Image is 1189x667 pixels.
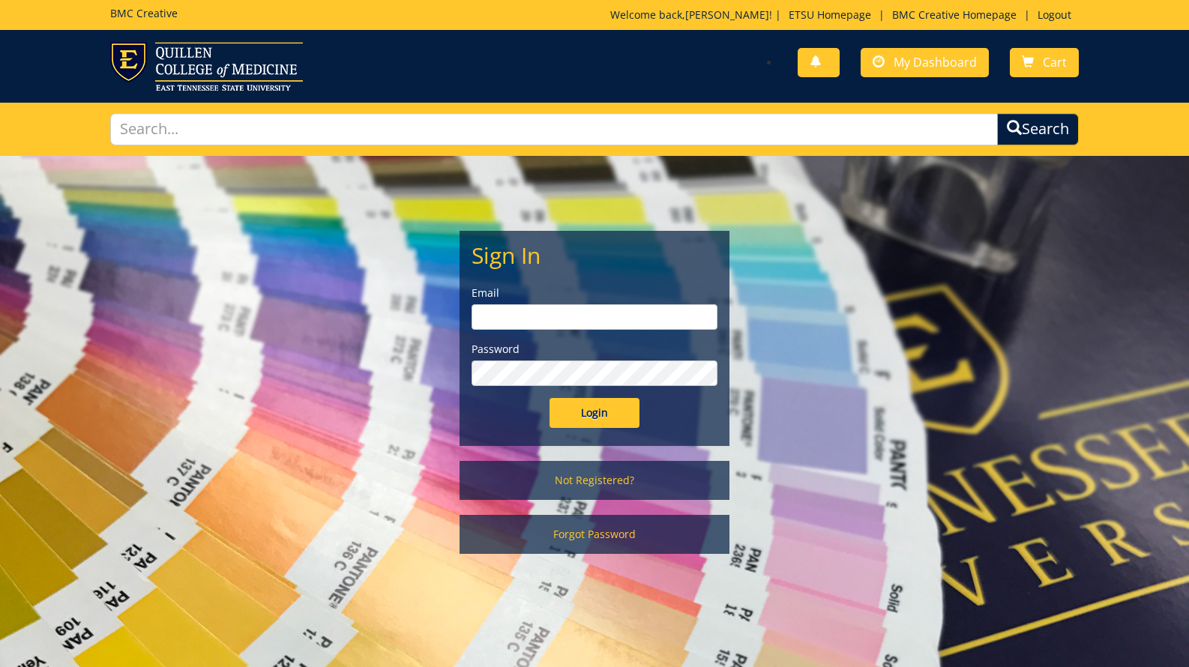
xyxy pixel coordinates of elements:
a: BMC Creative Homepage [885,7,1024,22]
p: Welcome back, ! | | | [610,7,1079,22]
button: Search [997,113,1079,145]
h2: Sign In [472,243,717,268]
input: Search... [110,113,998,145]
a: Not Registered? [460,461,729,500]
a: Logout [1030,7,1079,22]
span: My Dashboard [894,54,977,70]
input: Login [550,398,639,428]
label: Password [472,342,717,357]
a: [PERSON_NAME] [685,7,769,22]
span: Cart [1043,54,1067,70]
img: ETSU logo [110,42,303,91]
label: Email [472,286,717,301]
a: ETSU Homepage [781,7,879,22]
h5: BMC Creative [110,7,178,19]
a: My Dashboard [861,48,989,77]
a: Forgot Password [460,515,729,554]
a: Cart [1010,48,1079,77]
